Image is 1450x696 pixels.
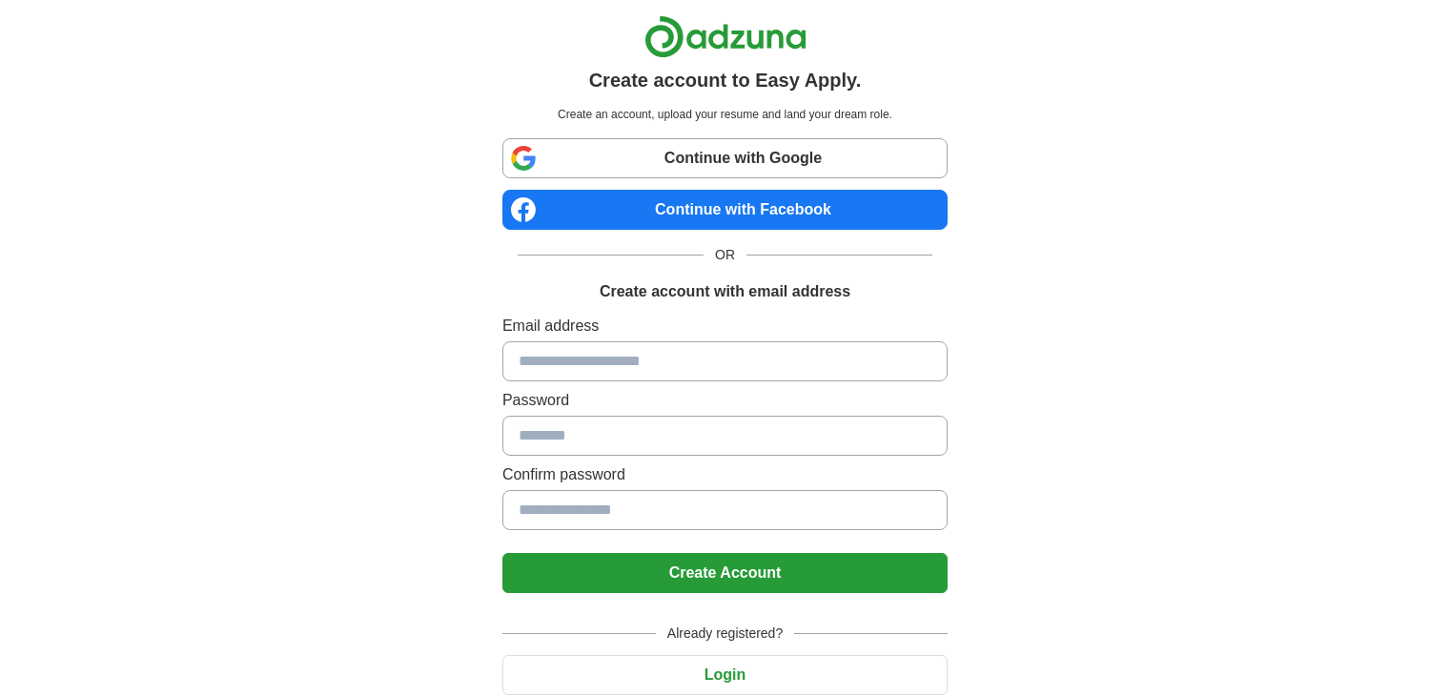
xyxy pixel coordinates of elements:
label: Confirm password [502,463,948,486]
p: Create an account, upload your resume and land your dream role. [506,106,944,123]
button: Create Account [502,553,948,593]
img: Adzuna logo [644,15,807,58]
label: Password [502,389,948,412]
button: Login [502,655,948,695]
a: Login [502,666,948,683]
span: OR [704,245,746,265]
h1: Create account with email address [600,280,850,303]
a: Continue with Facebook [502,190,948,230]
label: Email address [502,315,948,338]
a: Continue with Google [502,138,948,178]
h1: Create account to Easy Apply. [589,66,862,94]
span: Already registered? [656,624,794,644]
